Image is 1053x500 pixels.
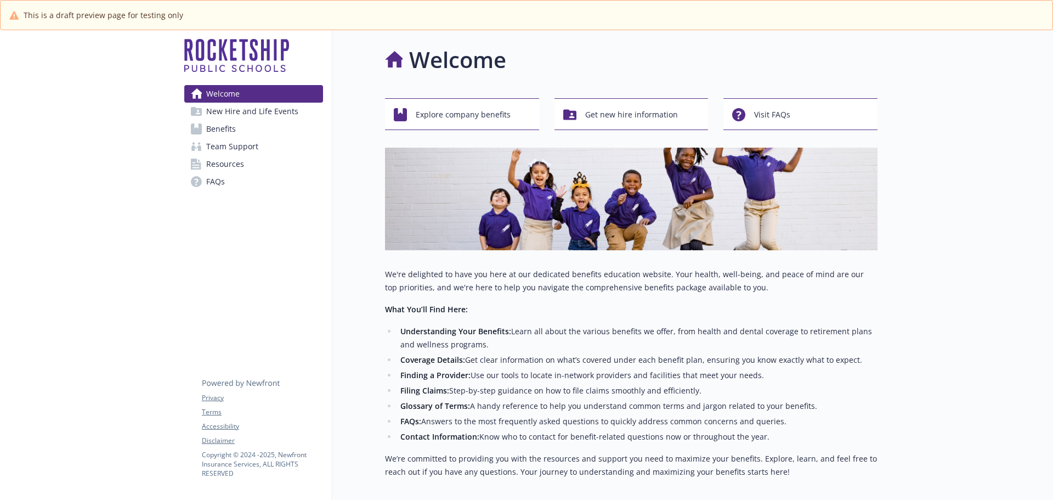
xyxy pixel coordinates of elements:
[24,9,183,21] span: This is a draft preview page for testing only
[184,120,323,138] a: Benefits
[385,268,877,294] p: We're delighted to have you here at our dedicated benefits education website. Your health, well-b...
[202,436,322,446] a: Disclaimer
[202,407,322,417] a: Terms
[400,370,471,380] strong: Finding a Provider:
[409,43,506,76] h1: Welcome
[184,155,323,173] a: Resources
[202,422,322,431] a: Accessibility
[202,393,322,403] a: Privacy
[400,416,421,426] strong: FAQs:
[385,452,877,479] p: We’re committed to providing you with the resources and support you need to maximize your benefit...
[400,385,449,396] strong: Filing Claims:
[400,401,470,411] strong: Glossary of Terms:
[416,104,511,125] span: Explore company benefits
[397,353,877,367] li: Get clear information on what’s covered under each benefit plan, ensuring you know exactly what t...
[206,103,298,120] span: New Hire and Life Events
[397,400,877,413] li: A handy reference to help you understand common terms and jargon related to your benefits.
[400,355,465,365] strong: Coverage Details:
[385,148,877,250] img: overview page banner
[400,431,479,442] strong: Contact Information:
[206,85,240,103] span: Welcome
[206,155,244,173] span: Resources
[206,138,258,155] span: Team Support
[184,103,323,120] a: New Hire and Life Events
[554,98,709,130] button: Get new hire information
[400,326,511,336] strong: Understanding Your Benefits:
[206,120,236,138] span: Benefits
[397,384,877,397] li: Step-by-step guidance on how to file claims smoothly and efficiently.
[754,104,790,125] span: Visit FAQs
[585,104,678,125] span: Get new hire information
[397,430,877,443] li: Know who to contact for benefit-related questions now or throughout the year.
[184,173,323,190] a: FAQs
[184,85,323,103] a: Welcome
[723,98,877,130] button: Visit FAQs
[385,98,539,130] button: Explore company benefits
[397,369,877,382] li: Use our tools to locate in-network providers and facilities that meet your needs.
[397,415,877,428] li: Answers to the most frequently asked questions to quickly address common concerns and queries.
[184,138,323,155] a: Team Support
[397,325,877,351] li: Learn all about the various benefits we offer, from health and dental coverage to retirement plan...
[202,450,322,478] p: Copyright © 2024 - 2025 , Newfront Insurance Services, ALL RIGHTS RESERVED
[385,304,468,314] strong: What You’ll Find Here:
[206,173,225,190] span: FAQs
